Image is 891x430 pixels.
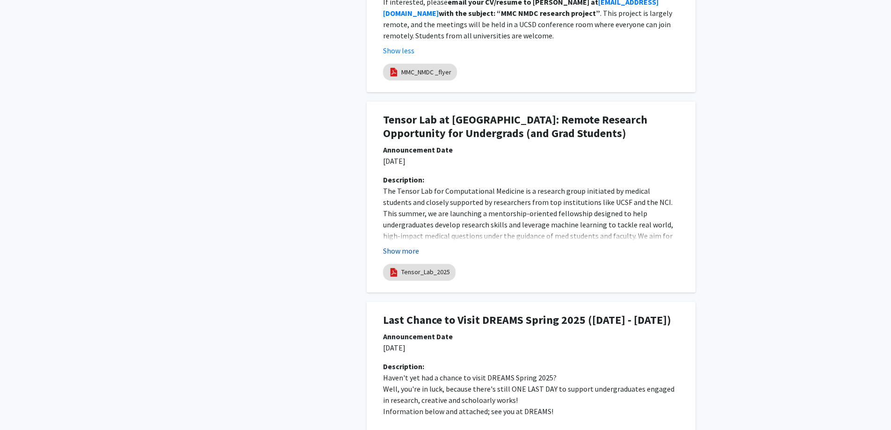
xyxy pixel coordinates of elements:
div: Announcement Date [383,331,679,342]
p: Information below and attached; see you at DREAMS! [383,406,679,417]
p: Haven't yet had a chance to visit DREAMS Spring 2025? [383,372,679,383]
iframe: Chat [7,388,40,423]
div: Announcement Date [383,144,679,155]
p: [DATE] [383,342,679,353]
a: Tensor_Lab_2025 [401,267,450,277]
div: Description: [383,174,679,185]
h1: Tensor Lab at [GEOGRAPHIC_DATA]: Remote Research Opportunity for Undergrads (and Grad Students) [383,113,679,140]
div: Description: [383,361,679,372]
p: Well, you're in luck, because there's still ONE LAST DAY to support undergraduates engaged in res... [383,383,679,406]
img: pdf_icon.png [389,267,399,277]
img: pdf_icon.png [389,67,399,77]
strong: with the subject: “MMC NMDC research project” [439,8,600,18]
h1: Last Chance to Visit DREAMS Spring 2025 ([DATE] - [DATE]) [383,313,679,327]
button: Show more [383,245,419,256]
p: [DATE] [383,155,679,167]
span: . This project is largely remote, and the meetings will be held in a UCSD conference room where e... [383,8,674,40]
button: Show less [383,45,414,56]
a: MMC_NMDC _flyer [401,67,451,77]
p: The Tensor Lab for Computational Medicine is a research group initiated by medical students and c... [383,185,679,264]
